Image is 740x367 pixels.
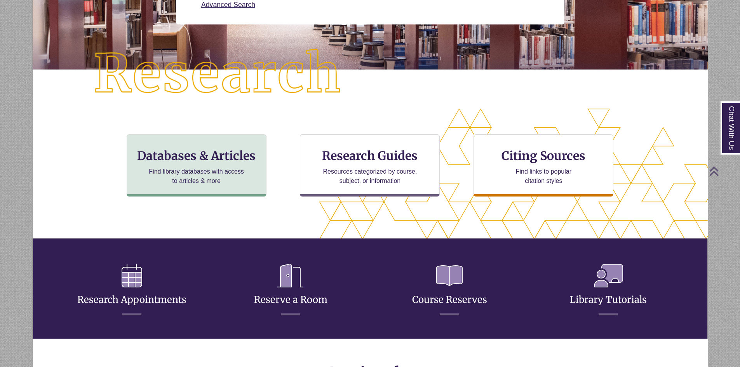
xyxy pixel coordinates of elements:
a: Citing Sources Find links to popular citation styles [474,134,613,197]
a: Research Guides Resources categorized by course, subject, or information [300,134,440,197]
p: Find library databases with access to articles & more [146,167,247,186]
h3: Citing Sources [496,148,591,163]
h3: Databases & Articles [133,148,260,163]
a: Library Tutorials [570,275,647,306]
img: Research [66,21,370,127]
a: Course Reserves [412,275,487,306]
a: Reserve a Room [254,275,327,306]
p: Resources categorized by course, subject, or information [319,167,421,186]
a: Back to Top [709,166,738,176]
a: Databases & Articles Find library databases with access to articles & more [127,134,266,197]
a: Research Appointments [77,275,186,306]
h3: Research Guides [306,148,433,163]
a: Advanced Search [201,1,255,9]
p: Find links to popular citation styles [506,167,582,186]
